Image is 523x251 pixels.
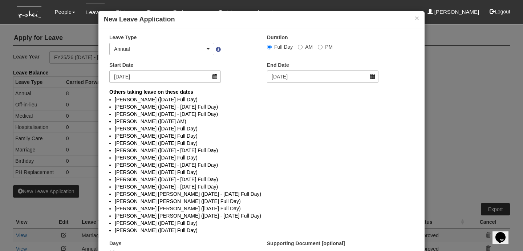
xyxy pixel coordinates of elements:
[115,183,408,190] li: [PERSON_NAME] ([DATE] - [DATE] Full Day)
[115,169,408,176] li: [PERSON_NAME] ([DATE] Full Day)
[115,219,408,227] li: [PERSON_NAME] ([DATE] Full Day)
[109,240,121,247] label: Days
[325,44,333,50] span: PM
[114,45,205,53] div: Annual
[109,70,221,83] input: d/m/yyyy
[109,43,214,55] button: Annual
[115,154,408,161] li: [PERSON_NAME] ([DATE] Full Day)
[115,176,408,183] li: [PERSON_NAME] ([DATE] - [DATE] Full Day)
[115,139,408,147] li: [PERSON_NAME] ([DATE] Full Day)
[415,14,419,22] button: ×
[267,240,345,247] label: Supporting Document [optional]
[109,61,133,69] label: Start Date
[115,227,408,234] li: [PERSON_NAME] ([DATE] Full Day)
[115,132,408,139] li: [PERSON_NAME] ([DATE] Full Day)
[109,89,193,95] b: Others taking leave on these dates
[267,70,378,83] input: d/m/yyyy
[115,118,408,125] li: [PERSON_NAME] ([DATE] AM)
[115,198,408,205] li: [PERSON_NAME] [PERSON_NAME] ([DATE] Full Day)
[492,222,516,244] iframe: chat widget
[115,110,408,118] li: [PERSON_NAME] ([DATE] - [DATE] Full Day)
[115,161,408,169] li: [PERSON_NAME] ([DATE] - [DATE] Full Day)
[109,34,137,41] label: Leave Type
[267,61,289,69] label: End Date
[115,205,408,212] li: [PERSON_NAME] [PERSON_NAME] ([DATE] Full Day)
[274,44,293,50] span: Full Day
[115,190,408,198] li: [PERSON_NAME] [PERSON_NAME] ([DATE] - [DATE] Full Day)
[305,44,313,50] span: AM
[115,212,408,219] li: [PERSON_NAME] [PERSON_NAME] ([DATE] - [DATE] Full Day)
[115,125,408,132] li: [PERSON_NAME] ([DATE] Full Day)
[104,16,175,23] b: New Leave Application
[115,147,408,154] li: [PERSON_NAME] ([DATE] - [DATE] Full Day)
[115,96,408,103] li: [PERSON_NAME] ([DATE] Full Day)
[267,34,288,41] label: Duration
[115,103,408,110] li: [PERSON_NAME] ([DATE] - [DATE] Full Day)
